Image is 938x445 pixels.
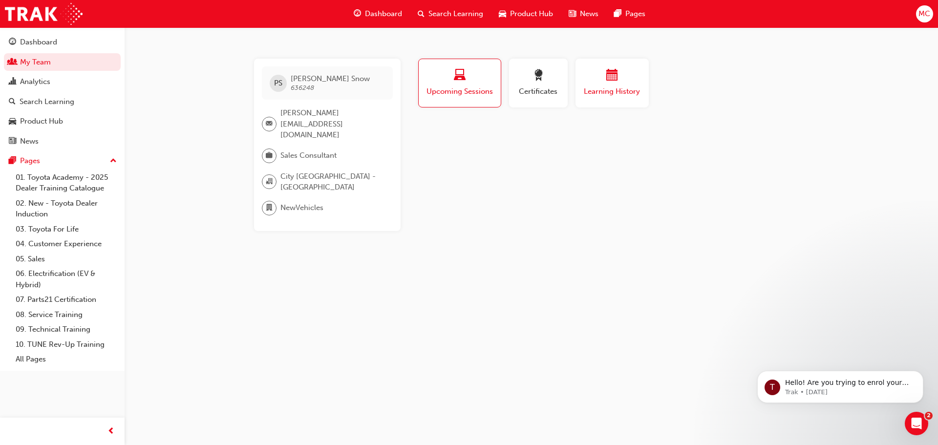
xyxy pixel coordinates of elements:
span: email-icon [266,118,273,130]
a: Analytics [4,73,121,91]
button: Pages [4,152,121,170]
span: [PERSON_NAME][EMAIL_ADDRESS][DOMAIN_NAME] [280,107,385,141]
a: 01. Toyota Academy - 2025 Dealer Training Catalogue [12,170,121,196]
span: Upcoming Sessions [426,86,493,97]
span: award-icon [533,69,544,83]
div: Product Hub [20,116,63,127]
span: car-icon [499,8,506,20]
div: News [20,136,39,147]
span: Dashboard [365,8,402,20]
a: Product Hub [4,112,121,130]
img: Trak [5,3,83,25]
span: 2 [925,412,933,420]
a: 05. Sales [12,252,121,267]
a: pages-iconPages [606,4,653,24]
span: search-icon [9,98,16,106]
span: laptop-icon [454,69,466,83]
a: 10. TUNE Rev-Up Training [12,337,121,352]
a: 06. Electrification (EV & Hybrid) [12,266,121,292]
a: 03. Toyota For Life [12,222,121,237]
a: search-iconSearch Learning [410,4,491,24]
div: Pages [20,155,40,167]
a: car-iconProduct Hub [491,4,561,24]
span: chart-icon [9,78,16,86]
span: people-icon [9,58,16,67]
a: 09. Technical Training [12,322,121,337]
a: 04. Customer Experience [12,236,121,252]
a: 07. Parts21 Certification [12,292,121,307]
div: Dashboard [20,37,57,48]
iframe: Intercom notifications message [743,350,938,419]
div: Search Learning [20,96,74,107]
span: Product Hub [510,8,553,20]
a: news-iconNews [561,4,606,24]
span: MC [918,8,930,20]
span: Pages [625,8,645,20]
span: PS [274,78,282,89]
button: DashboardMy TeamAnalyticsSearch LearningProduct HubNews [4,31,121,152]
div: Analytics [20,76,50,87]
a: 02. New - Toyota Dealer Induction [12,196,121,222]
span: NewVehicles [280,202,323,213]
span: guage-icon [354,8,361,20]
span: up-icon [110,155,117,168]
a: Dashboard [4,33,121,51]
a: Search Learning [4,93,121,111]
a: News [4,132,121,150]
span: prev-icon [107,425,115,438]
span: department-icon [266,202,273,214]
span: Search Learning [428,8,483,20]
span: news-icon [569,8,576,20]
button: Learning History [576,59,649,107]
span: Certificates [516,86,560,97]
button: MC [916,5,933,22]
span: Learning History [583,86,641,97]
button: Certificates [509,59,568,107]
span: pages-icon [614,8,621,20]
a: All Pages [12,352,121,367]
span: car-icon [9,117,16,126]
button: Upcoming Sessions [418,59,501,107]
span: search-icon [418,8,425,20]
a: My Team [4,53,121,71]
span: 636248 [291,84,314,92]
span: Sales Consultant [280,150,337,161]
span: organisation-icon [266,175,273,188]
a: 08. Service Training [12,307,121,322]
span: briefcase-icon [266,149,273,162]
span: News [580,8,598,20]
span: calendar-icon [606,69,618,83]
span: guage-icon [9,38,16,47]
span: pages-icon [9,157,16,166]
a: guage-iconDashboard [346,4,410,24]
span: [PERSON_NAME] Snow [291,74,370,83]
span: City [GEOGRAPHIC_DATA] - [GEOGRAPHIC_DATA] [280,171,385,193]
span: news-icon [9,137,16,146]
iframe: Intercom live chat [905,412,928,435]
